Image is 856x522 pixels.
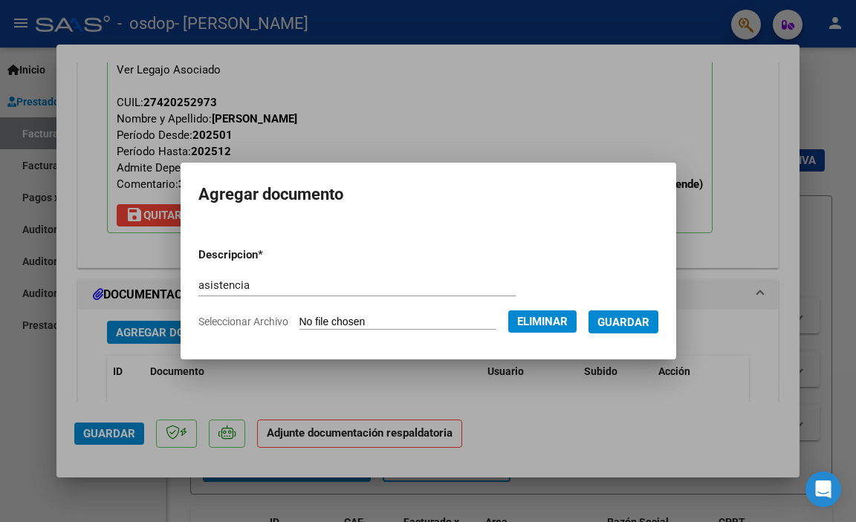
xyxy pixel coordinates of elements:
[597,316,649,329] span: Guardar
[517,315,568,328] span: Eliminar
[198,247,337,264] p: Descripcion
[198,180,658,209] h2: Agregar documento
[508,310,577,333] button: Eliminar
[198,316,288,327] span: Seleccionar Archivo
[588,310,658,333] button: Guardar
[805,472,841,507] div: Open Intercom Messenger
